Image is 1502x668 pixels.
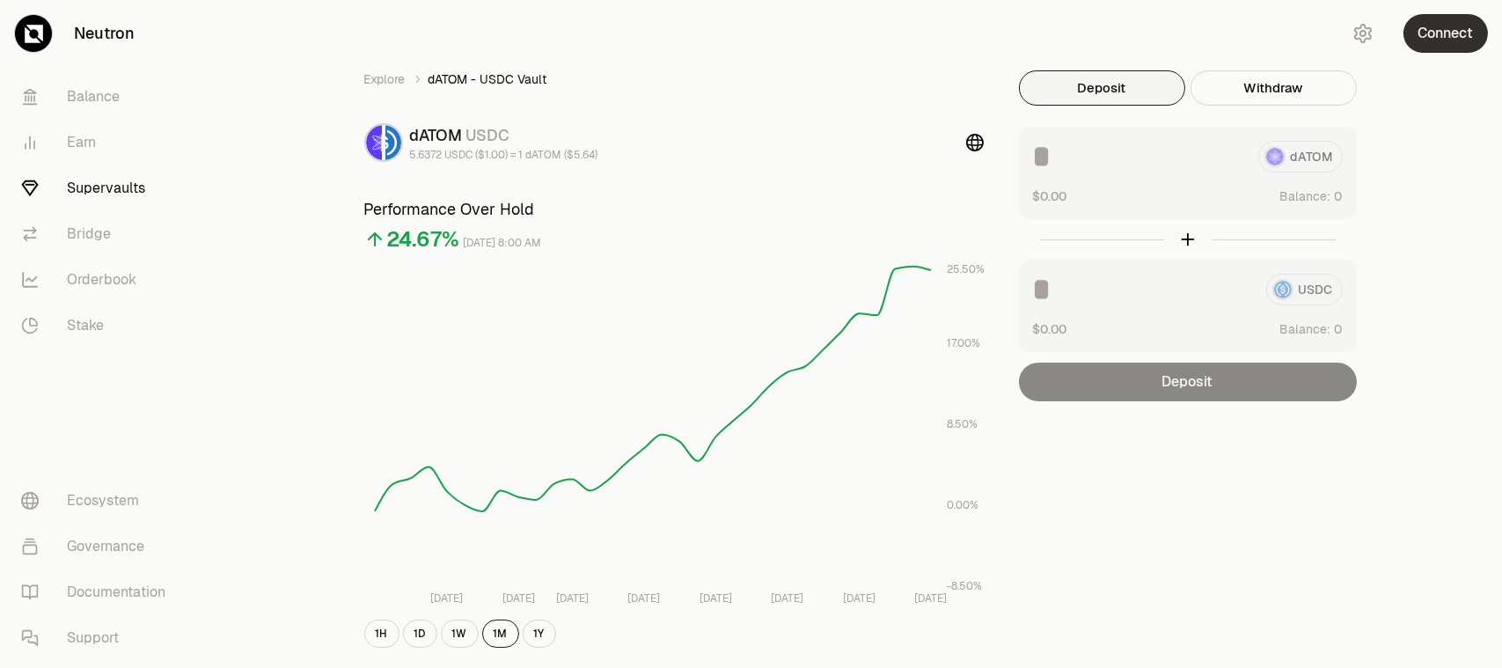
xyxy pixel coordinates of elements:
div: [DATE] 8:00 AM [464,233,542,253]
img: dATOM Logo [366,125,382,160]
img: USDC Logo [385,125,401,160]
tspan: [DATE] [699,592,731,606]
tspan: [DATE] [555,592,588,606]
tspan: 8.50% [947,417,978,431]
button: $0.00 [1033,187,1067,205]
tspan: 17.00% [947,336,980,350]
tspan: [DATE] [771,592,803,606]
nav: breadcrumb [364,70,984,88]
tspan: -8.50% [947,579,982,593]
a: Ecosystem [7,478,190,524]
a: Governance [7,524,190,569]
div: 5.6372 USDC ($1.00) = 1 dATOM ($5.64) [410,148,598,162]
button: 1M [482,620,519,648]
button: 1H [364,620,399,648]
span: Balance: [1280,320,1331,338]
a: Supervaults [7,165,190,211]
a: Balance [7,74,190,120]
tspan: [DATE] [627,592,660,606]
button: 1W [441,620,479,648]
button: Connect [1403,14,1488,53]
a: Explore [364,70,406,88]
a: Bridge [7,211,190,257]
a: Documentation [7,569,190,615]
tspan: [DATE] [842,592,875,606]
tspan: [DATE] [502,592,534,606]
button: Withdraw [1191,70,1357,106]
tspan: 0.00% [947,498,978,512]
span: USDC [466,125,510,145]
span: Balance: [1280,187,1331,205]
a: Earn [7,120,190,165]
h3: Performance Over Hold [364,197,984,222]
span: dATOM - USDC Vault [429,70,547,88]
button: $0.00 [1033,319,1067,338]
button: Deposit [1019,70,1185,106]
button: 1D [403,620,437,648]
a: Support [7,615,190,661]
button: 1Y [523,620,556,648]
a: Orderbook [7,257,190,303]
tspan: [DATE] [430,592,463,606]
div: 24.67% [387,225,460,253]
tspan: [DATE] [914,592,947,606]
tspan: 25.50% [947,262,985,276]
div: dATOM [410,123,598,148]
a: Stake [7,303,190,349]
